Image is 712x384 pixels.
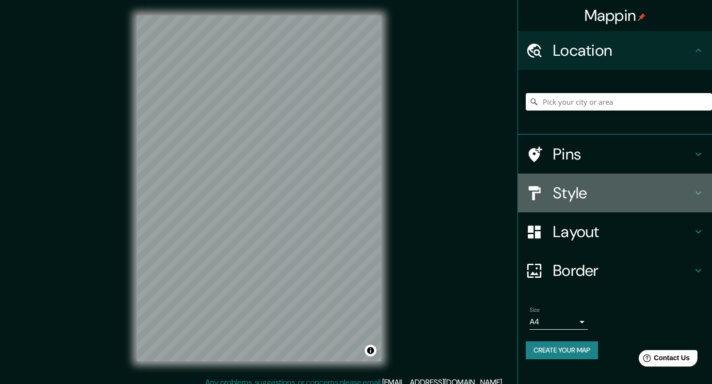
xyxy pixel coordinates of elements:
img: pin-icon.png [638,13,646,21]
div: Border [518,251,712,290]
h4: Border [553,261,693,280]
canvas: Map [137,16,381,361]
button: Toggle attribution [365,345,376,356]
div: Layout [518,212,712,251]
h4: Location [553,41,693,60]
div: Style [518,174,712,212]
div: Pins [518,135,712,174]
h4: Mappin [584,6,646,25]
iframe: Help widget launcher [626,346,701,373]
div: Location [518,31,712,70]
h4: Layout [553,222,693,241]
div: A4 [530,314,588,330]
h4: Pins [553,144,693,164]
label: Size [530,306,540,314]
h4: Style [553,183,693,203]
button: Create your map [526,341,598,359]
input: Pick your city or area [526,93,712,111]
